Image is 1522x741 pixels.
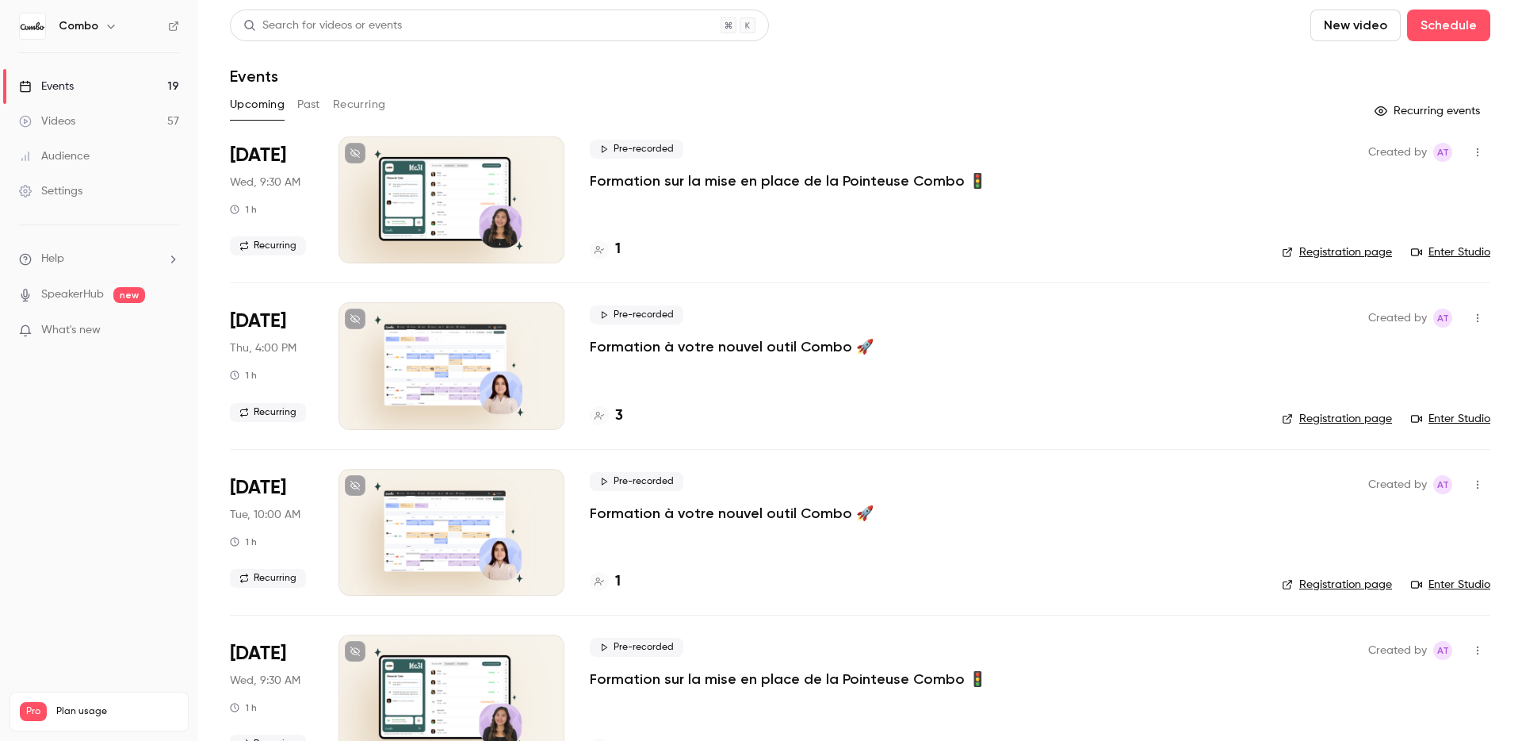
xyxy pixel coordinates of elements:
span: [DATE] [230,309,286,334]
div: 1 h [230,369,257,382]
span: Created by [1368,475,1427,494]
span: What's new [41,322,101,339]
a: 3 [590,405,623,427]
div: Settings [19,183,82,199]
a: Enter Studio [1411,244,1490,260]
div: Audience [19,148,90,164]
h4: 1 [615,571,621,593]
span: AT [1437,309,1449,328]
div: 1 h [230,701,257,714]
a: Enter Studio [1411,411,1490,427]
a: Formation sur la mise en place de la Pointeuse Combo 🚦 [590,171,986,190]
div: Search for videos or events [243,17,402,34]
h6: Combo [59,18,98,34]
iframe: Noticeable Trigger [160,324,179,338]
button: Past [297,92,320,117]
span: Recurring [230,236,306,255]
div: Aug 19 Tue, 10:00 AM (Europe/Paris) [230,469,313,596]
span: Pre-recorded [590,305,683,324]
a: Enter Studio [1411,577,1490,593]
span: Tue, 10:00 AM [230,507,300,523]
div: Aug 14 Thu, 4:00 PM (Europe/Paris) [230,302,313,429]
span: Amandine Test [1433,143,1452,162]
a: SpeakerHub [41,286,104,303]
div: Videos [19,113,75,129]
span: Plan usage [56,705,178,718]
a: 1 [590,571,621,593]
span: AT [1437,143,1449,162]
a: Registration page [1282,244,1392,260]
div: 1 h [230,536,257,548]
h1: Events [230,67,278,86]
span: AT [1437,641,1449,660]
a: Formation à votre nouvel outil Combo 🚀 [590,504,874,523]
span: Pre-recorded [590,472,683,491]
span: Created by [1368,143,1427,162]
span: Pre-recorded [590,140,683,159]
span: Amandine Test [1433,309,1452,328]
span: Created by [1368,309,1427,328]
span: Wed, 9:30 AM [230,175,300,190]
button: Recurring [333,92,386,117]
span: Amandine Test [1433,475,1452,494]
div: Aug 13 Wed, 9:30 AM (Europe/Paris) [230,136,313,263]
span: [DATE] [230,143,286,168]
button: Recurring events [1367,98,1490,124]
a: Formation à votre nouvel outil Combo 🚀 [590,337,874,356]
span: Thu, 4:00 PM [230,340,296,356]
a: 1 [590,239,621,260]
div: 1 h [230,203,257,216]
span: Created by [1368,641,1427,660]
img: Combo [20,13,45,39]
a: Registration page [1282,577,1392,593]
span: Recurring [230,569,306,588]
div: Events [19,79,74,94]
a: Registration page [1282,411,1392,427]
span: Pre-recorded [590,638,683,657]
a: Formation sur la mise en place de la Pointeuse Combo 🚦 [590,670,986,689]
button: Schedule [1407,10,1490,41]
span: Wed, 9:30 AM [230,673,300,689]
button: New video [1310,10,1401,41]
span: Help [41,251,64,267]
li: help-dropdown-opener [19,251,179,267]
h4: 1 [615,239,621,260]
span: new [113,287,145,303]
h4: 3 [615,405,623,427]
span: [DATE] [230,641,286,666]
span: Pro [20,702,47,721]
button: Upcoming [230,92,285,117]
span: Amandine Test [1433,641,1452,660]
span: [DATE] [230,475,286,501]
span: Recurring [230,403,306,422]
span: AT [1437,475,1449,494]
